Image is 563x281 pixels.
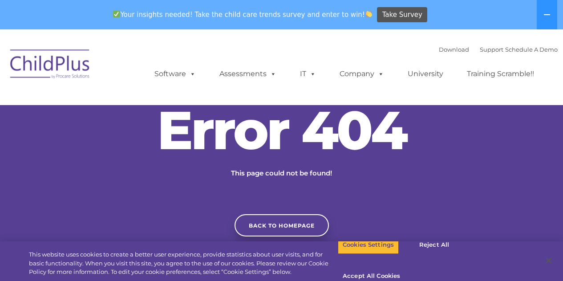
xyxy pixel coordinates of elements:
img: 👏 [365,11,372,17]
img: ✅ [113,11,120,17]
button: Cookies Settings [338,236,399,254]
a: Company [331,65,393,83]
span: Take Survey [382,7,422,23]
a: Schedule A Demo [505,46,558,53]
h2: Error 404 [148,103,415,157]
div: This website uses cookies to create a better user experience, provide statistics about user visit... [29,250,338,277]
a: Take Survey [377,7,427,23]
a: Support [480,46,503,53]
a: Assessments [211,65,285,83]
a: University [399,65,452,83]
a: Training Scramble!! [458,65,543,83]
a: Back to homepage [235,214,329,236]
img: ChildPlus by Procare Solutions [6,43,95,88]
p: This page could not be found! [188,168,375,179]
button: Close [539,251,559,270]
button: Reject All [406,236,462,254]
a: Software [146,65,205,83]
span: Your insights needed! Take the child care trends survey and enter to win! [109,6,376,23]
a: Download [439,46,469,53]
a: IT [291,65,325,83]
font: | [439,46,558,53]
